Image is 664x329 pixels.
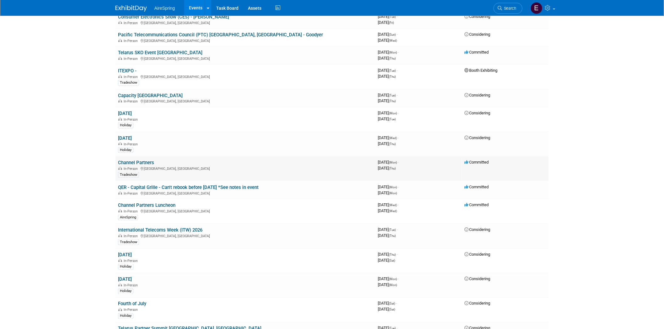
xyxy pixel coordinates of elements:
div: Holiday [118,264,133,269]
span: [DATE] [378,202,399,207]
span: - [398,50,399,55]
span: In-Person [124,75,140,79]
img: In-Person Event [118,259,122,262]
span: Search [502,6,517,11]
span: [DATE] [378,68,398,73]
span: [DATE] [378,50,399,55]
div: Holiday [118,123,133,128]
a: ITEXPO - [118,68,137,74]
span: (Mon) [389,284,397,287]
span: (Sat) [389,259,395,262]
span: [DATE] [378,208,397,213]
div: [GEOGRAPHIC_DATA], [GEOGRAPHIC_DATA] [118,74,373,79]
div: [GEOGRAPHIC_DATA], [GEOGRAPHIC_DATA] [118,166,373,171]
span: - [397,68,398,73]
span: - [398,277,399,281]
span: - [397,93,398,97]
a: [DATE] [118,252,132,258]
span: In-Person [124,167,140,171]
span: - [398,111,399,115]
span: [DATE] [378,14,398,19]
span: Considering [464,93,490,97]
span: [DATE] [378,98,396,103]
span: [DATE] [378,191,397,195]
img: In-Person Event [118,308,122,311]
span: (Sun) [389,33,396,36]
span: - [397,32,398,37]
a: Channel Partners [118,160,154,165]
span: (Tue) [389,118,396,121]
span: In-Person [124,308,140,312]
span: Considering [464,252,490,257]
span: [DATE] [378,117,396,121]
span: In-Person [124,118,140,122]
span: In-Person [124,259,140,263]
span: (Wed) [389,209,397,213]
span: In-Person [124,209,140,213]
a: Capacity [GEOGRAPHIC_DATA] [118,93,183,98]
div: Tradeshow [118,239,139,245]
span: (Thu) [389,99,396,103]
span: [DATE] [378,93,398,97]
span: In-Person [124,191,140,196]
a: [DATE] [118,111,132,116]
span: [DATE] [378,74,396,79]
span: (Tue) [389,15,396,18]
span: [DATE] [378,307,395,312]
span: Considering [464,111,490,115]
div: [GEOGRAPHIC_DATA], [GEOGRAPHIC_DATA] [118,20,373,25]
span: (Thu) [389,253,396,256]
span: Considering [464,32,490,37]
span: [DATE] [378,141,396,146]
span: In-Person [124,142,140,146]
img: erica arjona [531,2,543,14]
span: Committed [464,160,489,164]
a: Consumer Electronics Show (CES) - [PERSON_NAME] [118,14,229,20]
div: Holiday [118,289,133,294]
span: (Mon) [389,278,397,281]
div: Holiday [118,313,133,319]
span: (Sat) [389,308,395,311]
span: - [397,252,398,257]
span: - [398,160,399,164]
img: In-Person Event [118,21,122,24]
span: [DATE] [378,38,397,43]
span: (Tue) [389,69,396,72]
span: - [397,227,398,232]
span: [DATE] [378,233,396,238]
img: In-Person Event [118,209,122,212]
span: (Mon) [389,185,397,189]
div: Holiday [118,147,133,153]
span: (Thu) [389,167,396,170]
span: In-Person [124,57,140,61]
span: Considering [464,301,490,306]
span: In-Person [124,284,140,288]
div: [GEOGRAPHIC_DATA], [GEOGRAPHIC_DATA] [118,191,373,196]
a: Channel Partners Luncheon [118,202,175,208]
span: (Wed) [389,39,397,42]
span: [DATE] [378,227,398,232]
a: [DATE] [118,277,132,282]
span: Considering [464,14,490,19]
a: Pacific Telecommunications Council (PTC) [GEOGRAPHIC_DATA], [GEOGRAPHIC_DATA] - Goodyer [118,32,323,38]
a: Fourth of July [118,301,146,307]
a: Telarus SKO Event [GEOGRAPHIC_DATA] [118,50,202,55]
div: [GEOGRAPHIC_DATA], [GEOGRAPHIC_DATA] [118,98,373,103]
span: (Mon) [389,112,397,115]
span: [DATE] [378,135,399,140]
img: In-Person Event [118,167,122,170]
span: [DATE] [378,283,397,287]
img: In-Person Event [118,284,122,287]
span: Committed [464,185,489,189]
div: [GEOGRAPHIC_DATA], [GEOGRAPHIC_DATA] [118,56,373,61]
span: (Mon) [389,161,397,164]
img: In-Person Event [118,118,122,121]
div: AireSpring [118,215,138,220]
span: (Thu) [389,234,396,238]
span: - [398,202,399,207]
span: [DATE] [378,160,399,164]
span: Committed [464,202,489,207]
div: Tradeshow [118,172,139,178]
span: [DATE] [378,32,398,37]
span: Considering [464,277,490,281]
